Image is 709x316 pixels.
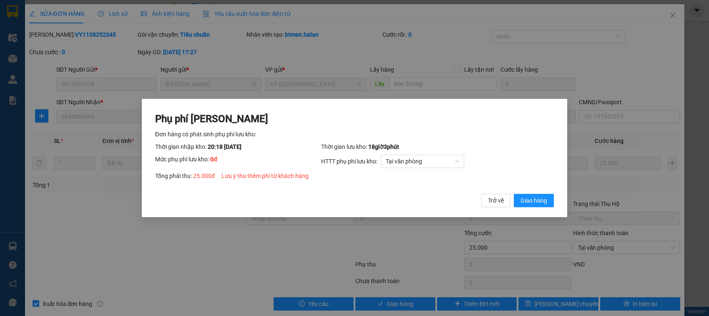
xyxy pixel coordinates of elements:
[386,155,459,168] span: Tại văn phòng
[155,113,268,125] span: Phụ phí [PERSON_NAME]
[193,173,215,179] span: 25.000 đ
[155,155,321,168] div: Mức phụ phí lưu kho:
[155,171,554,181] div: Tổng phải thu:
[368,143,399,150] span: 18 giờ 3 phút
[321,142,554,151] div: Thời gian lưu kho:
[520,196,547,205] span: Giao hàng
[481,194,510,207] button: Trở về
[514,194,554,207] button: Giao hàng
[155,142,321,151] div: Thời gian nhập kho:
[221,173,309,179] span: Lưu ý thu thêm phí từ khách hàng
[155,130,554,139] div: Đơn hàng có phát sinh phụ phí lưu kho:
[321,155,554,168] div: HTTT phụ phí lưu kho:
[488,196,504,205] span: Trở về
[210,156,217,163] span: 0 đ
[208,143,241,150] span: 20:18 [DATE]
